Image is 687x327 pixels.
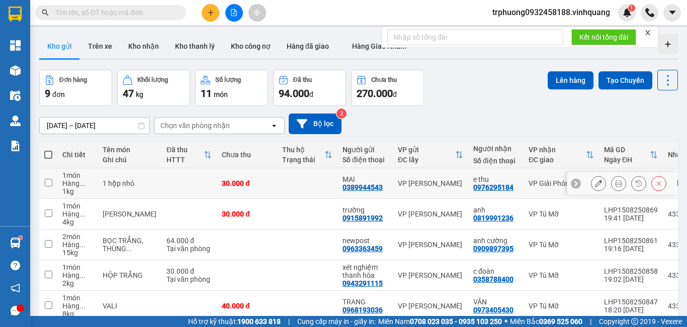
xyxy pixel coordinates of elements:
[631,318,638,325] span: copyright
[277,142,337,168] th: Toggle SortBy
[79,241,85,249] span: ...
[222,210,272,218] div: 30.000 đ
[79,210,85,218] span: ...
[62,171,93,179] div: 1 món
[393,142,468,168] th: Toggle SortBy
[598,71,652,89] button: Tạo Chuyến
[529,179,594,187] div: VP Giải Phóng
[378,316,502,327] span: Miền Nam
[357,87,393,99] span: 270.000
[79,271,85,279] span: ...
[473,275,513,283] div: 0358788400
[55,7,174,18] input: Tìm tên, số ĐT hoặc mã đơn
[19,236,22,239] sup: 1
[62,241,93,249] div: Hàng thông thường, Hàng thông thường
[342,175,388,183] div: MAI
[473,183,513,191] div: 0976295184
[11,306,20,315] span: message
[473,298,519,306] div: VÂN
[289,114,341,134] button: Bộ lọc
[342,298,388,306] div: TRANG
[644,29,651,36] span: close
[342,183,383,191] div: 0389944543
[103,146,156,154] div: Tên món
[62,210,93,218] div: Hàng thông thường
[222,302,272,310] div: 40.000 đ
[623,8,632,17] img: icon-new-feature
[484,6,618,19] span: trphuong0932458188.vinhquang
[604,146,650,154] div: Mã GD
[166,245,212,253] div: Tại văn phòng
[342,263,388,279] div: xét nghiệm thanh hóa
[342,146,388,154] div: Người gửi
[393,90,397,98] span: đ
[126,245,132,253] span: ...
[188,316,281,327] span: Hỗ trợ kỹ thuật:
[342,245,383,253] div: 0963363459
[529,210,594,218] div: VP Tú Mỡ
[273,70,346,106] button: Đã thu94.000đ
[342,156,388,164] div: Số điện thoại
[352,42,406,50] span: Hàng Giao Nhầm
[628,5,635,12] sup: 1
[62,187,93,195] div: 1 kg
[103,271,156,279] div: HỘP TRẮNG
[237,317,281,325] strong: 1900 633 818
[62,263,93,271] div: 1 món
[9,7,22,22] img: logo-vxr
[166,156,204,164] div: HTTT
[10,90,21,101] img: warehouse-icon
[225,4,243,22] button: file-add
[387,29,563,45] input: Nhập số tổng đài
[40,118,149,134] input: Select a date range.
[62,294,93,302] div: 1 món
[195,70,268,106] button: Số lượng11món
[62,249,93,257] div: 15 kg
[80,34,120,58] button: Trên xe
[342,237,388,245] div: newpost
[136,90,143,98] span: kg
[604,298,658,306] div: LHP1508250847
[117,70,190,106] button: Khối lượng47kg
[590,316,591,327] span: |
[604,214,658,222] div: 19:41 [DATE]
[371,76,397,83] div: Chưa thu
[524,142,599,168] th: Toggle SortBy
[398,302,463,310] div: VP [PERSON_NAME]
[539,317,582,325] strong: 0369 525 060
[398,241,463,249] div: VP [PERSON_NAME]
[103,237,156,253] div: BỌC TRẮNG, THÙNG CATON
[398,146,455,154] div: VP gửi
[207,9,214,16] span: plus
[473,214,513,222] div: 0819991236
[398,156,455,164] div: ĐC lấy
[529,302,594,310] div: VP Tú Mỡ
[62,218,93,226] div: 4 kg
[398,179,463,187] div: VP [PERSON_NAME]
[663,4,681,22] button: caret-down
[166,146,204,154] div: Đã thu
[39,34,80,58] button: Kho gửi
[293,76,312,83] div: Đã thu
[62,310,93,318] div: 8 kg
[167,34,223,58] button: Kho thanh lý
[202,4,219,22] button: plus
[62,151,93,159] div: Chi tiết
[288,316,290,327] span: |
[473,267,519,275] div: c đoàn
[473,175,519,183] div: e thu
[11,261,20,270] span: question-circle
[215,76,241,83] div: Số lượng
[45,87,50,99] span: 9
[599,142,663,168] th: Toggle SortBy
[166,267,212,275] div: 30.000 đ
[137,76,168,83] div: Khối lượng
[604,245,658,253] div: 19:16 [DATE]
[39,70,112,106] button: Đơn hàng9đơn
[398,210,463,218] div: VP [PERSON_NAME]
[270,122,278,130] svg: open
[529,146,586,154] div: VP nhận
[473,206,519,214] div: ạnh
[342,214,383,222] div: 0915891992
[630,5,633,12] span: 1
